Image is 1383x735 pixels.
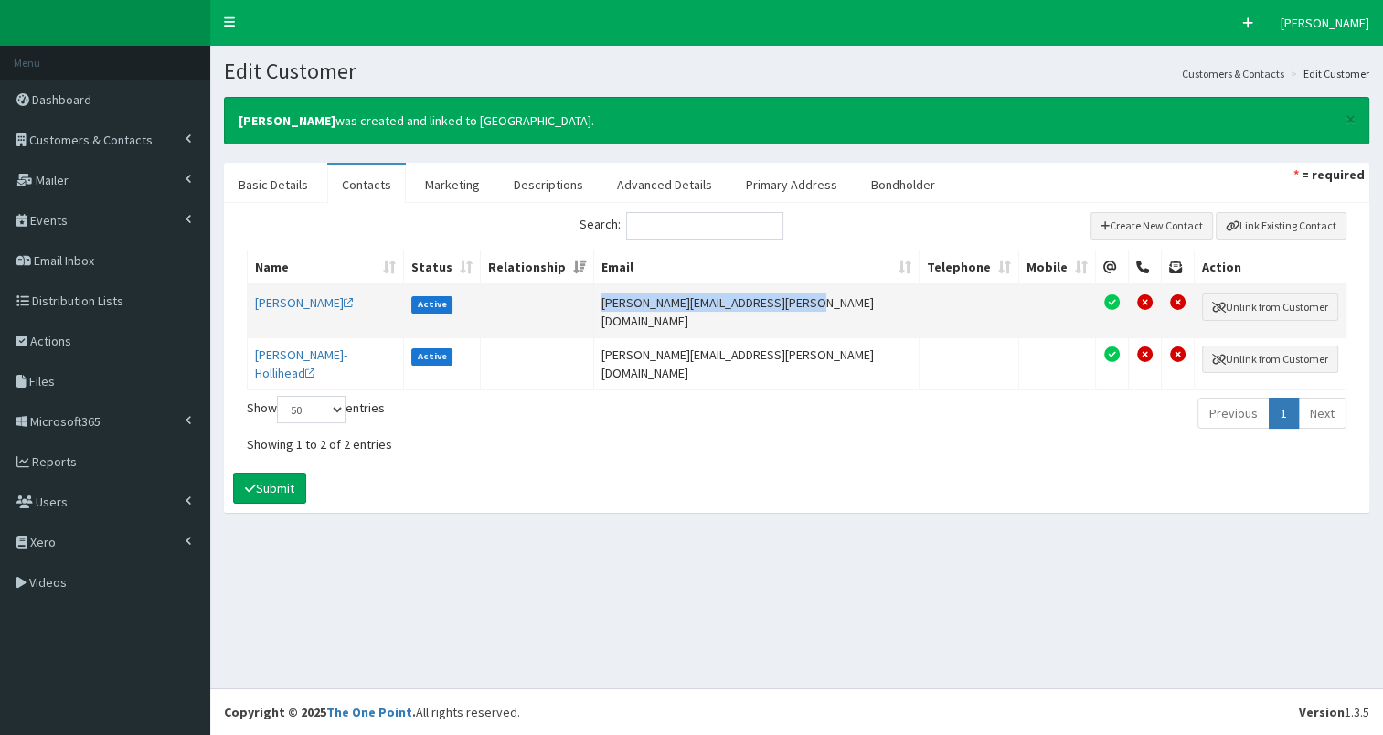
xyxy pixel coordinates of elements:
li: Edit Customer [1286,66,1369,81]
a: [PERSON_NAME] [255,294,354,311]
button: Submit [233,473,306,504]
label: Search: [580,212,783,240]
th: Telephone Permission [1129,250,1162,285]
a: Next [1298,398,1346,429]
a: Advanced Details [602,165,727,204]
span: Email Inbox [34,252,94,269]
th: Action [1195,250,1346,285]
span: Xero [30,534,56,550]
button: × [1346,110,1356,129]
span: Microsoft365 [30,413,101,430]
a: [PERSON_NAME]-Hollihead [255,346,347,381]
th: Telephone: activate to sort column ascending [920,250,1019,285]
button: Unlink from Customer [1202,346,1338,373]
h1: Edit Customer [224,59,1369,83]
a: The One Point [326,704,412,720]
label: Active [411,296,452,313]
select: Showentries [277,396,346,423]
footer: All rights reserved. [210,688,1383,735]
a: Marketing [410,165,495,204]
span: Mailer [36,172,69,188]
button: Create New Contact [1090,212,1214,240]
div: was created and linked to [GEOGRAPHIC_DATA]. [224,97,1369,144]
th: Email: activate to sort column ascending [594,250,920,285]
strong: Copyright © 2025 . [224,704,416,720]
button: Link Existing Contact [1216,212,1346,240]
input: Search: [626,212,783,240]
a: Previous [1197,398,1270,429]
span: Dashboard [32,91,91,108]
b: Version [1299,704,1345,720]
span: Reports [32,453,77,470]
span: Videos [29,574,67,591]
button: Unlink from Customer [1202,293,1338,321]
a: Descriptions [499,165,598,204]
b: [PERSON_NAME] [239,112,335,129]
a: Customers & Contacts [1182,66,1284,81]
span: [PERSON_NAME] [1281,15,1369,31]
span: Distribution Lists [32,293,123,309]
a: 1 [1269,398,1299,429]
div: Showing 1 to 2 of 2 entries [247,428,595,453]
a: Basic Details [224,165,323,204]
span: Actions [30,333,71,349]
div: 1.3.5 [1299,703,1369,721]
label: Show entries [247,396,385,423]
th: Email Permission [1096,250,1129,285]
th: Mobile: activate to sort column ascending [1019,250,1096,285]
strong: = required [1302,166,1365,183]
label: Active [411,348,452,365]
td: [PERSON_NAME][EMAIL_ADDRESS][PERSON_NAME][DOMAIN_NAME] [594,285,920,337]
span: Users [36,494,68,510]
th: Name: activate to sort column ascending [248,250,404,285]
a: Primary Address [731,165,852,204]
th: Relationship: activate to sort column ascending [481,250,594,285]
td: [PERSON_NAME][EMAIL_ADDRESS][PERSON_NAME][DOMAIN_NAME] [594,337,920,389]
a: Bondholder [856,165,950,204]
span: Customers & Contacts [29,132,153,148]
th: Status: activate to sort column ascending [404,250,481,285]
span: Files [29,373,55,389]
a: Contacts [327,165,406,204]
span: Events [30,212,68,229]
th: Post Permission [1162,250,1195,285]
